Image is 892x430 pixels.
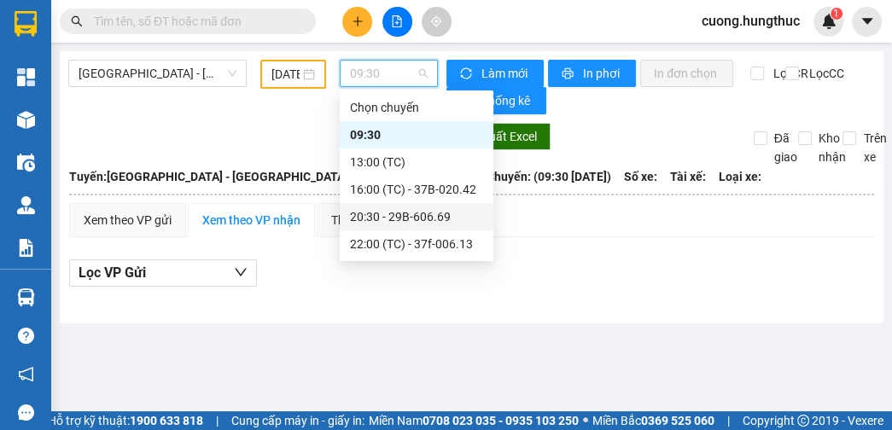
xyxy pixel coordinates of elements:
[18,328,34,344] span: question-circle
[350,207,483,226] div: 20:30 - 29B-606.69
[624,167,657,186] span: Số xe:
[231,411,364,430] span: Cung cấp máy in - giấy in:
[812,129,853,166] span: Kho nhận
[17,154,35,171] img: warehouse-icon
[350,125,483,144] div: 09:30
[79,262,146,283] span: Lọc VP Gửi
[342,7,372,37] button: plus
[15,11,37,37] img: logo-vxr
[583,417,588,424] span: ⚪️
[17,288,35,306] img: warehouse-icon
[767,64,811,83] span: Lọc CR
[18,404,34,421] span: message
[583,64,622,83] span: In phơi
[94,12,295,31] input: Tìm tên, số ĐT hoặc mã đơn
[17,196,35,214] img: warehouse-icon
[48,411,203,430] span: Hỗ trợ kỹ thuật:
[216,411,219,430] span: |
[17,68,35,86] img: dashboard-icon
[852,7,882,37] button: caret-down
[352,15,364,27] span: plus
[446,60,544,87] button: syncLàm mới
[17,239,35,257] img: solution-icon
[382,7,412,37] button: file-add
[18,366,34,382] span: notification
[391,15,403,27] span: file-add
[369,411,579,430] span: Miền Nam
[481,64,530,83] span: Làm mới
[860,14,875,29] span: caret-down
[350,153,483,171] div: 13:00 (TC)
[350,180,483,199] div: 16:00 (TC) - 37B-020.42
[79,61,236,86] span: Bắc Ninh - Hà Nội - Tân Kỳ
[640,60,733,87] button: In đơn chọn
[331,211,380,230] div: Thống kê
[688,10,813,32] span: cuong.hungthuc
[350,61,428,86] span: 09:30
[234,265,248,279] span: down
[423,414,579,427] strong: 0708 023 035 - 0935 103 250
[271,65,300,84] input: 11/10/2025
[592,411,714,430] span: Miền Bắc
[831,8,842,20] sup: 1
[84,211,172,230] div: Xem theo VP gửi
[821,14,837,29] img: icon-new-feature
[562,67,576,81] span: printer
[130,414,203,427] strong: 1900 633 818
[449,123,551,150] button: downloadXuất Excel
[487,167,611,186] span: Chuyến: (09:30 [DATE])
[350,235,483,253] div: 22:00 (TC) - 37f-006.13
[340,94,493,121] div: Chọn chuyến
[69,170,474,183] b: Tuyến: [GEOGRAPHIC_DATA] - [GEOGRAPHIC_DATA] - [GEOGRAPHIC_DATA]
[797,415,809,427] span: copyright
[727,411,730,430] span: |
[422,7,452,37] button: aim
[446,87,546,114] button: bar-chartThống kê
[670,167,706,186] span: Tài xế:
[481,91,533,110] span: Thống kê
[719,167,761,186] span: Loại xe:
[641,414,714,427] strong: 0369 525 060
[460,67,475,81] span: sync
[430,15,442,27] span: aim
[202,211,300,230] div: Xem theo VP nhận
[833,8,839,20] span: 1
[350,98,483,117] div: Chọn chuyến
[69,259,257,287] button: Lọc VP Gửi
[802,64,846,83] span: Lọc CC
[17,111,35,129] img: warehouse-icon
[71,15,83,27] span: search
[548,60,636,87] button: printerIn phơi
[767,129,804,166] span: Đã giao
